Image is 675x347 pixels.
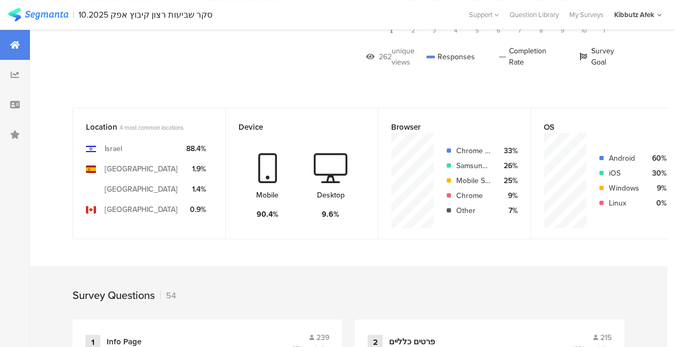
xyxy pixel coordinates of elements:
[497,26,501,35] span: 6
[561,26,565,35] span: 9
[475,26,479,35] span: 5
[499,45,555,68] div: Completion Rate
[317,190,345,201] div: Desktop
[186,204,206,215] div: 0.9%
[105,184,178,195] div: [GEOGRAPHIC_DATA]
[456,205,490,216] div: Other
[73,9,74,21] div: |
[609,198,639,209] div: Linux
[544,121,652,133] div: OS
[379,51,392,62] div: 262
[391,121,500,133] div: Browser
[648,168,666,179] div: 30%
[603,26,607,35] span: 11
[186,163,206,175] div: 1.9%
[499,160,518,171] div: 26%
[456,190,490,201] div: Chrome
[411,26,415,35] span: 2
[105,143,122,154] div: Israel
[609,153,639,164] div: Android
[322,209,339,220] div: 9.6%
[456,145,490,156] div: Chrome Mobile
[160,289,176,302] div: 54
[504,10,564,20] a: Question Library
[105,163,178,175] div: [GEOGRAPHIC_DATA]
[499,205,518,216] div: 7%
[316,332,329,343] span: 239
[499,175,518,186] div: 25%
[456,175,490,186] div: Mobile Safari
[105,204,178,215] div: [GEOGRAPHIC_DATA]
[648,183,666,194] div: 9%
[609,168,639,179] div: iOS
[564,10,609,20] a: My Surveys
[86,121,195,133] div: Location
[257,209,279,220] div: 90.4%
[581,26,587,35] span: 10
[539,26,543,35] span: 8
[256,190,279,201] div: Mobile
[8,8,68,21] img: segmanta logo
[648,198,666,209] div: 0%
[78,10,212,20] div: 10.2025 סקר שביעות רצון קיבוץ אפק
[120,123,184,132] span: 4 most common locations
[239,121,347,133] div: Device
[426,45,475,68] div: Responses
[186,184,206,195] div: 1.4%
[499,145,518,156] div: 33%
[518,26,521,35] span: 7
[392,45,426,68] div: unique views
[579,45,624,68] div: Survey Goal
[433,26,436,35] span: 3
[499,190,518,201] div: 9%
[469,6,499,23] div: Support
[600,332,612,343] span: 215
[456,160,490,171] div: Samsung Internet
[186,143,206,154] div: 88.4%
[614,10,654,20] div: Kibbutz Afek
[609,183,639,194] div: Windows
[454,26,457,35] span: 4
[73,287,155,303] div: Survey Questions
[648,153,666,164] div: 60%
